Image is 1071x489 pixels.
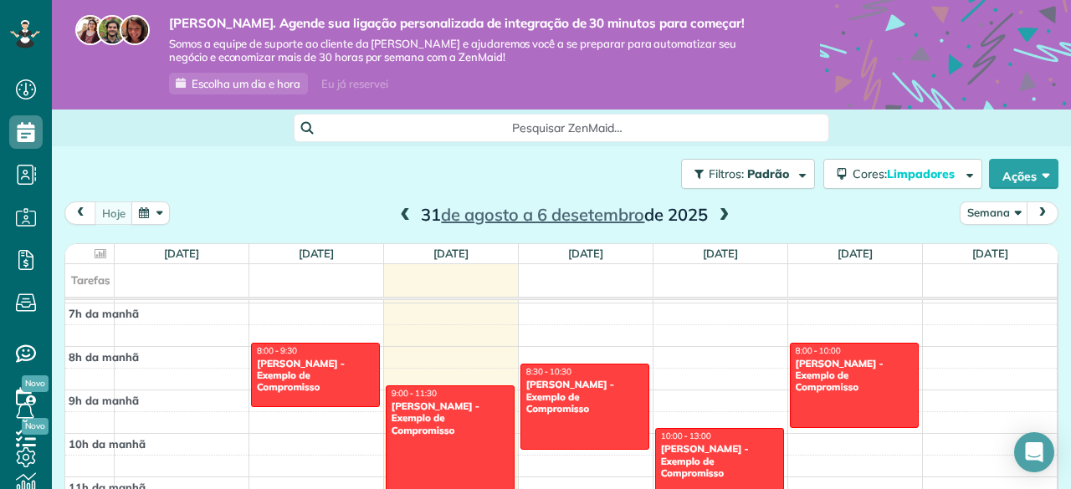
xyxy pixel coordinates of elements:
font: de agosto a 6 de [441,204,570,225]
font: Escolha um dia e hora [192,77,300,90]
a: Escolha um dia e hora [169,73,308,94]
button: próximo [1027,201,1058,224]
button: hoje [95,201,133,224]
font: Limpadores [887,166,955,181]
button: Cores:Limpadores [823,159,982,189]
font: de 2025 [644,204,708,225]
font: 10h da manhã [69,437,146,451]
font: [PERSON_NAME] - Exemplo de Compromisso [796,357,884,394]
font: 8h da manhã [69,350,139,364]
font: setembro [571,204,645,225]
font: 8:30 - 10:30 [526,366,571,377]
font: 31 [421,204,441,225]
font: 9h da manhã [69,394,139,407]
font: Somos a equipe de suporte ao cliente da [PERSON_NAME] e ajudaremos você a se preparar para automa... [169,37,736,64]
a: Filtros: Padrão [673,159,815,189]
img: maria-72a9807cf96188c08ef61303f053569d2e2a8a1cde33d635c8a3ac13582a053d.jpg [75,15,105,45]
font: Filtros: [709,166,744,181]
font: Padrão [747,166,789,181]
font: Ações [1002,169,1037,184]
button: Filtros: Padrão [681,159,815,189]
img: jorge-587dff0eeaa6aab1f244e6dc62b8924c3b6ad411094392a53c71c6c4a576187d.jpg [97,15,127,45]
font: hoje [102,206,126,220]
font: 8:00 - 9:30 [257,345,297,356]
font: [PERSON_NAME]. Agende sua ligação personalizada de integração de 30 minutos para começar! [169,15,745,31]
font: [PERSON_NAME] - Exemplo de Compromisso [257,357,345,394]
font: [DATE] [568,247,604,260]
font: [DATE] [433,247,469,260]
button: Ações [989,159,1058,189]
font: Tarefas [71,273,110,287]
font: 8:00 - 10:00 [796,345,841,356]
font: [DATE] [299,247,335,260]
font: Novo [25,378,45,389]
font: [PERSON_NAME] - Exemplo de Compromisso [526,378,614,415]
img: michelle-19f622bdf1676172e81f8f8fba1fb50e276960ebfe0243fe18214015130c80e4.jpg [120,15,150,45]
button: Semana [960,201,1028,224]
font: [PERSON_NAME] - Exemplo de Compromisso [661,442,749,479]
font: [PERSON_NAME] - Exemplo de Compromisso [392,400,479,436]
font: Semana [967,206,1010,219]
button: anterior [64,201,96,224]
font: Cores: [853,166,887,181]
font: [DATE] [838,247,874,260]
div: Open Intercom Messenger [1014,432,1054,472]
font: [DATE] [972,247,1008,260]
font: Eu já reservei [321,77,387,90]
font: 7h da manhã [69,307,139,320]
font: 9:00 - 11:30 [392,388,437,399]
font: [DATE] [164,247,200,260]
font: 10:00 - 13:00 [661,430,711,441]
font: [DATE] [703,247,739,260]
